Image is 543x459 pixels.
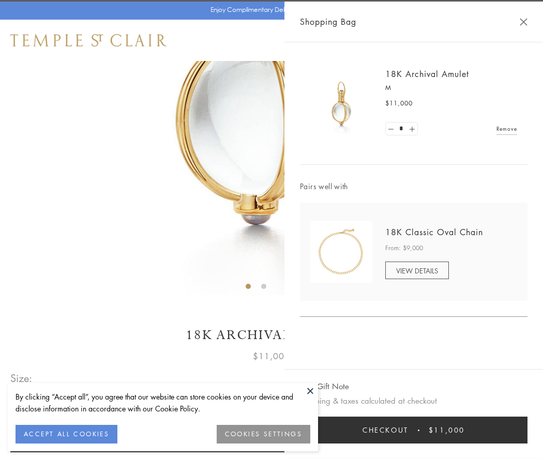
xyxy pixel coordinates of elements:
[16,391,310,415] div: By clicking “Accept all”, you agree that our website can store cookies on your device and disclos...
[386,123,396,135] a: Set quantity to 0
[385,68,469,80] a: 18K Archival Amulet
[16,425,117,443] button: ACCEPT ALL COOKIES
[385,226,483,238] a: 18K Classic Oval Chain
[253,349,290,363] span: $11,000
[406,123,417,135] a: Set quantity to 2
[300,417,527,443] button: Checkout $11,000
[385,98,413,109] span: $11,000
[300,15,356,28] span: Shopping Bag
[10,34,167,47] img: Temple St. Clair
[396,266,438,276] span: VIEW DETAILS
[310,221,372,283] img: N88865-OV18
[310,72,372,134] img: 18K Archival Amulet
[385,83,517,93] p: M
[520,18,527,26] button: Close Shopping Bag
[217,425,310,443] button: COOKIES SETTINGS
[10,326,533,344] h1: 18K Archival Amulet
[385,243,423,253] span: From: $9,000
[363,424,409,436] span: Checkout
[10,370,33,387] span: Size:
[496,123,517,134] a: Remove
[385,262,449,279] a: VIEW DETAILS
[429,424,465,436] span: $11,000
[210,5,328,15] p: Enjoy Complimentary Delivery & Returns
[300,394,527,407] p: Shipping & taxes calculated at checkout
[300,380,349,393] button: Add Gift Note
[300,180,527,192] span: Pairs well with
